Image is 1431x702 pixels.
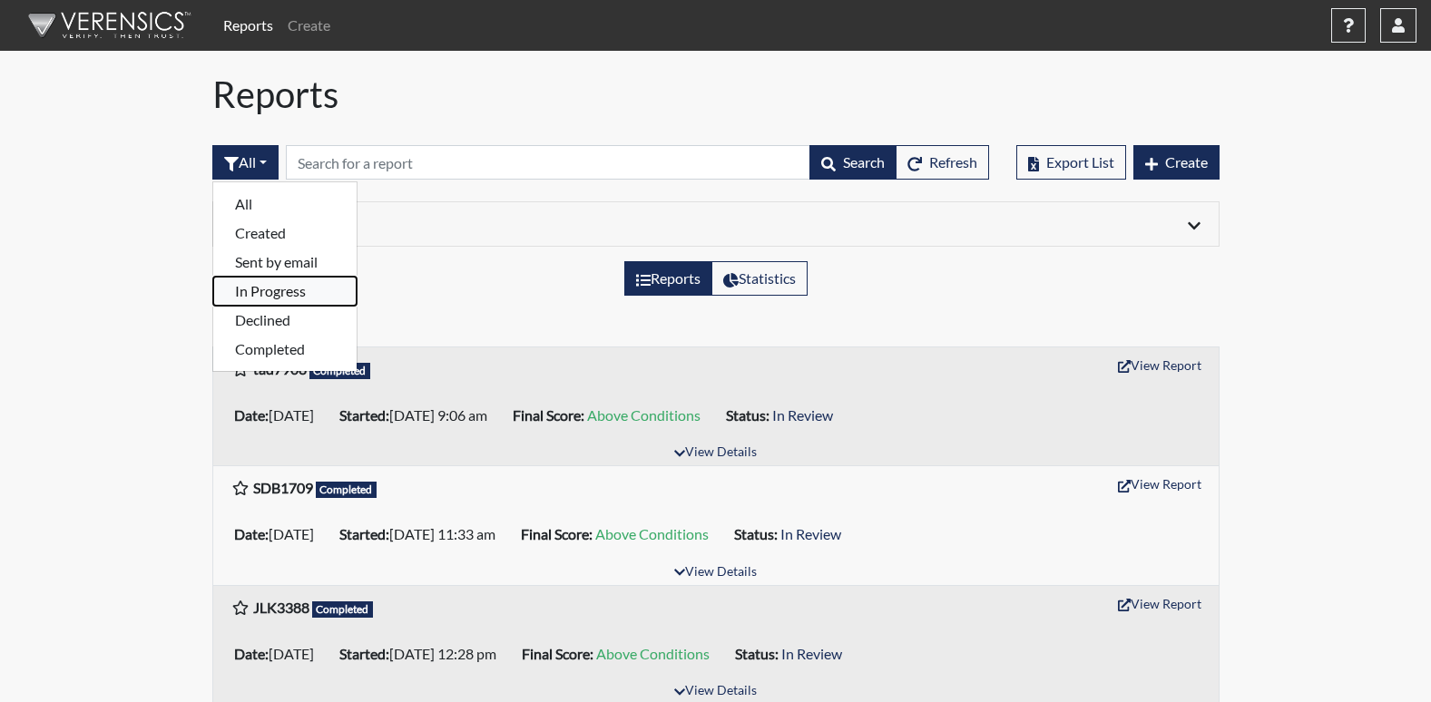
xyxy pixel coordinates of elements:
[213,335,357,364] button: Completed
[280,7,338,44] a: Create
[253,599,309,616] b: JLK3388
[513,406,584,424] b: Final Score:
[316,482,377,498] span: Completed
[212,73,1220,116] h1: Reports
[595,525,709,542] span: Above Conditions
[843,153,885,171] span: Search
[809,145,897,180] button: Search
[772,406,833,424] span: In Review
[227,520,332,549] li: [DATE]
[286,145,810,180] input: Search by Registration ID, Interview Number, or Investigation Name.
[521,525,593,542] b: Final Score:
[1110,351,1210,379] button: View Report
[312,601,374,618] span: Completed
[332,520,514,549] li: [DATE] 11:33 am
[1046,153,1114,171] span: Export List
[234,645,269,662] b: Date:
[1133,145,1220,180] button: Create
[339,406,389,424] b: Started:
[339,645,389,662] b: Started:
[234,406,269,424] b: Date:
[213,306,357,335] button: Declined
[216,7,280,44] a: Reports
[212,145,279,180] button: All
[1110,590,1210,618] button: View Report
[213,277,357,306] button: In Progress
[227,401,332,430] li: [DATE]
[711,261,808,296] label: View statistics about completed interviews
[212,145,279,180] div: Filter by interview status
[896,145,989,180] button: Refresh
[726,406,769,424] b: Status:
[1110,470,1210,498] button: View Report
[596,645,710,662] span: Above Conditions
[1165,153,1208,171] span: Create
[929,153,977,171] span: Refresh
[735,645,779,662] b: Status:
[213,219,357,248] button: Created
[624,261,712,296] label: View the list of reports
[666,441,765,465] button: View Details
[213,248,357,277] button: Sent by email
[253,479,313,496] b: SDB1709
[1016,145,1126,180] button: Export List
[339,525,389,542] b: Started:
[666,561,765,585] button: View Details
[587,406,701,424] span: Above Conditions
[781,645,842,662] span: In Review
[213,190,357,219] button: All
[218,213,1214,235] div: Click to expand/collapse filters
[227,639,332,668] li: [DATE]
[780,525,841,542] span: In Review
[234,525,269,542] b: Date:
[734,525,778,542] b: Status:
[231,213,702,230] h6: Filters
[332,639,515,668] li: [DATE] 12:28 pm
[212,310,1220,339] h5: Results: 155
[332,401,505,430] li: [DATE] 9:06 am
[522,645,593,662] b: Final Score:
